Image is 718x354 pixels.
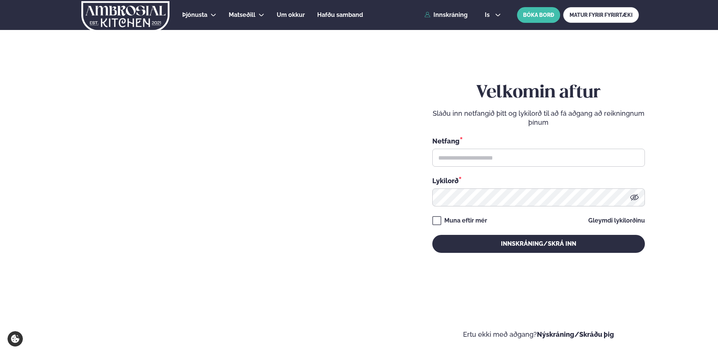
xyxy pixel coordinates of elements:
[382,330,696,339] p: Ertu ekki með aðgang?
[432,176,645,185] div: Lykilorð
[563,7,639,23] a: MATUR FYRIR FYRIRTÆKI
[7,331,23,347] a: Cookie settings
[81,1,170,32] img: logo
[537,330,614,338] a: Nýskráning/Skráðu þig
[432,109,645,127] p: Sláðu inn netfangið þitt og lykilorð til að fá aðgang að reikningnum þínum
[277,10,305,19] a: Um okkur
[22,291,178,309] p: Ef eitthvað sameinar fólk, þá er [PERSON_NAME] matarferðalag.
[517,7,560,23] button: BÓKA BORÐ
[277,11,305,18] span: Um okkur
[588,218,645,224] a: Gleymdi lykilorðinu
[22,219,178,282] h2: Velkomin á Ambrosial kitchen!
[432,235,645,253] button: Innskráning/Skrá inn
[432,136,645,146] div: Netfang
[432,82,645,103] h2: Velkomin aftur
[229,10,255,19] a: Matseðill
[317,11,363,18] span: Hafðu samband
[479,12,507,18] button: is
[424,12,468,18] a: Innskráning
[317,10,363,19] a: Hafðu samband
[485,12,492,18] span: is
[182,11,207,18] span: Þjónusta
[229,11,255,18] span: Matseðill
[182,10,207,19] a: Þjónusta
